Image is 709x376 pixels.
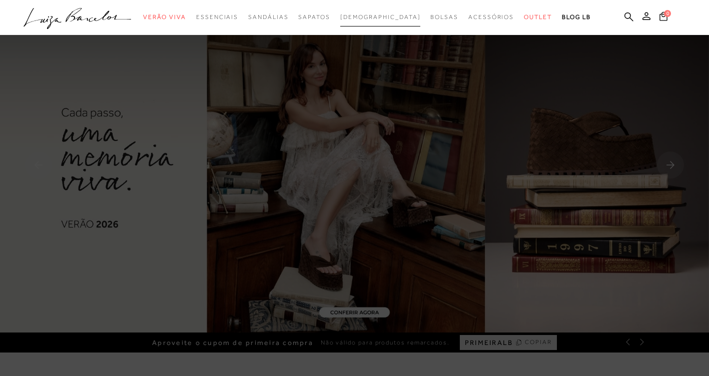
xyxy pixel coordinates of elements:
[524,8,552,26] a: categoryNavScreenReaderText
[656,11,670,24] button: 0
[298,8,330,26] a: categoryNavScreenReaderText
[430,13,458,20] span: Bolsas
[562,8,591,26] a: BLOG LB
[468,13,514,20] span: Acessórios
[562,13,591,20] span: BLOG LB
[468,8,514,26] a: categoryNavScreenReaderText
[196,13,238,20] span: Essenciais
[143,13,186,20] span: Verão Viva
[143,8,186,26] a: categoryNavScreenReaderText
[196,8,238,26] a: categoryNavScreenReaderText
[664,10,671,17] span: 0
[524,13,552,20] span: Outlet
[298,13,330,20] span: Sapatos
[340,8,421,26] a: noSubCategoriesText
[430,8,458,26] a: categoryNavScreenReaderText
[340,13,421,20] span: [DEMOGRAPHIC_DATA]
[248,13,288,20] span: Sandálias
[248,8,288,26] a: categoryNavScreenReaderText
